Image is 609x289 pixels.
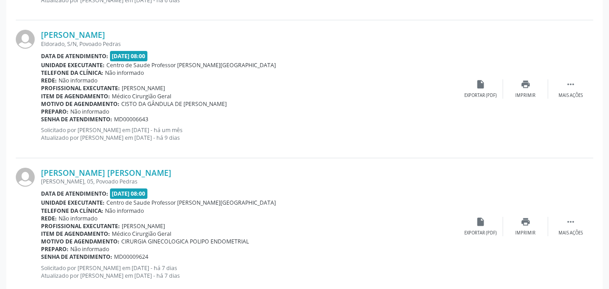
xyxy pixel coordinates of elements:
span: Não informado [70,108,109,115]
span: Médico Cirurgião Geral [112,92,171,100]
span: Não informado [105,207,144,215]
div: [PERSON_NAME], 05, Povoado Pedras [41,178,458,185]
div: Imprimir [515,230,536,236]
div: Imprimir [515,92,536,99]
b: Profissional executante: [41,222,120,230]
p: Solicitado por [PERSON_NAME] em [DATE] - há um mês Atualizado por [PERSON_NAME] em [DATE] - há 9 ... [41,126,458,142]
div: Mais ações [559,230,583,236]
b: Item de agendamento: [41,230,110,238]
a: [PERSON_NAME] [PERSON_NAME] [41,168,171,178]
span: Centro de Saude Professor [PERSON_NAME][GEOGRAPHIC_DATA] [106,199,276,206]
span: [PERSON_NAME] [122,222,165,230]
p: Solicitado por [PERSON_NAME] em [DATE] - há 7 dias Atualizado por [PERSON_NAME] em [DATE] - há 7 ... [41,264,458,280]
b: Profissional executante: [41,84,120,92]
i:  [566,217,576,227]
b: Preparo: [41,245,69,253]
span: Não informado [59,77,97,84]
i: insert_drive_file [476,79,485,89]
b: Unidade executante: [41,61,105,69]
b: Senha de atendimento: [41,115,112,123]
b: Unidade executante: [41,199,105,206]
i:  [566,79,576,89]
b: Senha de atendimento: [41,253,112,261]
b: Telefone da clínica: [41,69,103,77]
span: [DATE] 08:00 [110,51,148,61]
span: MD00009624 [114,253,148,261]
b: Item de agendamento: [41,92,110,100]
b: Rede: [41,215,57,222]
i: insert_drive_file [476,217,485,227]
i: print [521,79,531,89]
span: Não informado [70,245,109,253]
b: Telefone da clínica: [41,207,103,215]
div: Exportar (PDF) [464,230,497,236]
span: CIRURGIA GINECOLOGICA POLIPO ENDOMETRIAL [121,238,249,245]
span: [DATE] 08:00 [110,188,148,199]
img: img [16,30,35,49]
b: Motivo de agendamento: [41,100,119,108]
span: Não informado [105,69,144,77]
b: Data de atendimento: [41,52,108,60]
span: Não informado [59,215,97,222]
div: Exportar (PDF) [464,92,497,99]
div: Eldorado, S/N, Povoado Pedras [41,40,458,48]
span: [PERSON_NAME] [122,84,165,92]
b: Data de atendimento: [41,190,108,197]
span: Médico Cirurgião Geral [112,230,171,238]
span: MD00006643 [114,115,148,123]
div: Mais ações [559,92,583,99]
i: print [521,217,531,227]
b: Rede: [41,77,57,84]
span: Centro de Saude Professor [PERSON_NAME][GEOGRAPHIC_DATA] [106,61,276,69]
a: [PERSON_NAME] [41,30,105,40]
span: CISTO DA GÂNDULA DE [PERSON_NAME] [121,100,227,108]
b: Preparo: [41,108,69,115]
b: Motivo de agendamento: [41,238,119,245]
img: img [16,168,35,187]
